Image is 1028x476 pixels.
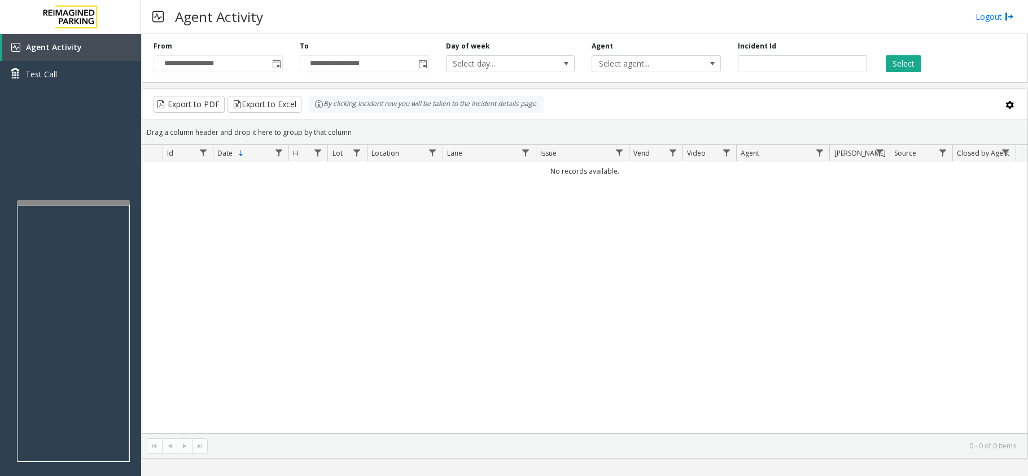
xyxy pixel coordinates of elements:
span: Lane [447,148,462,158]
span: Source [894,148,916,158]
button: Export to PDF [154,96,225,113]
span: [PERSON_NAME] [834,148,886,158]
span: Closed by Agent [957,148,1009,158]
img: 'icon' [11,43,20,52]
label: Agent [592,41,613,51]
span: Agent [741,148,759,158]
span: Video [687,148,706,158]
a: Lane Filter Menu [518,145,533,160]
span: Location [371,148,399,158]
img: logout [1005,11,1014,23]
h3: Agent Activity [169,3,269,30]
span: Vend [633,148,650,158]
a: Logout [975,11,1014,23]
label: Incident Id [738,41,776,51]
a: Lot Filter Menu [349,145,364,160]
span: Sortable [237,149,246,158]
button: Select [886,55,921,72]
a: Closed by Agent Filter Menu [998,145,1013,160]
span: Toggle popup [270,56,282,72]
a: Source Filter Menu [935,145,950,160]
span: Date [217,148,233,158]
span: Test Call [25,68,57,80]
div: Drag a column header and drop it here to group by that column [142,122,1027,142]
span: Toggle popup [416,56,428,72]
a: Date Filter Menu [271,145,286,160]
kendo-pager-info: 0 - 0 of 0 items [215,441,1016,451]
a: Issue Filter Menu [611,145,627,160]
div: By clicking Incident row you will be taken to the incident details page. [309,96,544,113]
td: No records available. [142,161,1027,181]
a: Vend Filter Menu [665,145,680,160]
span: Select day... [447,56,549,72]
div: Data table [142,145,1027,433]
label: Day of week [446,41,490,51]
span: Select agent... [592,56,694,72]
button: Export to Excel [228,96,301,113]
a: Agent Activity [2,34,141,61]
img: infoIcon.svg [314,100,323,109]
span: Issue [540,148,557,158]
a: H Filter Menu [310,145,325,160]
span: Agent Activity [26,42,82,52]
label: To [300,41,309,51]
a: Video Filter Menu [719,145,734,160]
label: From [154,41,172,51]
a: Parker Filter Menu [872,145,887,160]
span: Id [167,148,173,158]
a: Location Filter Menu [425,145,440,160]
a: Agent Filter Menu [812,145,827,160]
span: H [293,148,298,158]
span: Lot [333,148,343,158]
img: pageIcon [152,3,164,30]
a: Id Filter Menu [195,145,211,160]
